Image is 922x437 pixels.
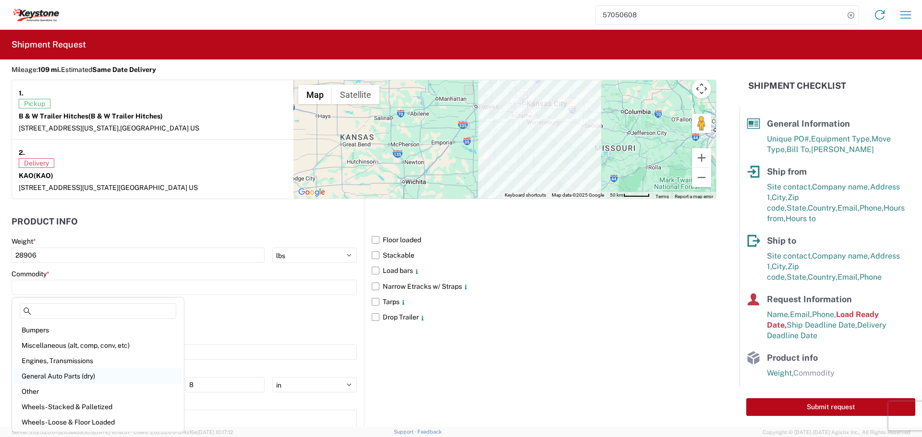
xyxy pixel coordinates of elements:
[786,214,816,223] span: Hours to
[372,232,716,248] label: Floor loaded
[61,66,156,73] span: Estimated
[860,203,884,213] span: Phone,
[19,146,25,158] strong: 2.
[14,353,182,368] div: Engines, Transmissions
[14,384,182,399] div: Other
[811,145,874,154] span: [PERSON_NAME]
[38,66,61,73] span: 109 mi.
[92,66,156,73] span: Same Date Delivery
[19,124,120,132] span: [STREET_ADDRESS][US_STATE],
[394,429,418,435] a: Support
[808,272,837,282] span: Country,
[787,272,808,282] span: State,
[772,262,788,271] span: City,
[767,353,818,363] span: Product info
[372,309,716,325] label: Drop Trailer
[14,414,182,430] div: Wheels - Loose & Floor Loaded
[692,148,711,167] button: Zoom in
[14,338,182,353] div: Miscellaneous (alt, comp, conv, etc)
[655,194,669,199] a: Terms
[552,192,604,198] span: Map data ©2025 Google
[767,182,812,191] span: Site contact,
[93,429,129,435] span: [DATE] 10:18:31
[12,39,86,50] h2: Shipment Request
[19,172,53,179] strong: KAO
[82,184,198,191] span: [US_STATE][GEOGRAPHIC_DATA] US
[790,310,812,319] span: Email,
[12,237,36,246] label: Weight
[19,158,54,168] span: Delivery
[372,248,716,263] label: Stackable
[767,368,793,378] span: Weight,
[692,79,711,98] button: Map camera controls
[34,172,53,179] span: (KAO)
[767,236,796,246] span: Ship to
[746,398,915,416] button: Submit request
[607,192,653,199] button: Map Scale: 50 km per 51 pixels
[692,114,711,133] button: Drag Pegman onto the map to open Street View
[787,203,808,213] span: State,
[14,399,182,414] div: Wheels - Stacked & Palletized
[772,193,788,202] span: City,
[763,428,910,437] span: Copyright © [DATE]-[DATE] Agistix Inc., All Rights Reserved
[610,192,623,198] span: 50 km
[860,272,882,282] span: Phone
[767,166,807,177] span: Ship from
[767,310,790,319] span: Name,
[808,203,837,213] span: Country,
[12,217,78,226] h2: Product Info
[19,99,50,108] span: Pickup
[417,429,442,435] a: Feedback
[837,272,860,282] span: Email,
[767,118,850,129] span: General Information
[675,194,713,199] a: Report a map error
[185,377,265,392] input: H
[19,112,163,120] strong: B & W Trailer Hitches
[787,320,857,330] span: Ship Deadline Date,
[296,186,328,199] img: Google
[332,85,379,104] button: Show satellite imagery
[793,368,835,378] span: Commodity
[12,270,49,278] label: Commodity
[372,294,716,309] label: Tarps
[767,134,811,143] span: Unique PO#,
[14,322,182,338] div: Bumpers
[14,368,182,384] div: General Auto Parts (dry)
[19,184,82,191] span: [STREET_ADDRESS]
[505,192,546,199] button: Keyboard shortcuts
[133,429,233,435] span: Client: 2025.20.0-314a16e
[12,66,61,73] span: Mileage:
[88,112,163,120] span: (B & W Trailer Hitches)
[787,145,811,154] span: Bill To,
[837,203,860,213] span: Email,
[692,168,711,187] button: Zoom out
[197,429,233,435] span: [DATE] 10:17:12
[372,279,716,294] label: Narrow Etracks w/ Straps
[298,85,332,104] button: Show street map
[595,6,844,24] input: Shipment, tracking or reference number
[767,294,852,304] span: Request Information
[767,251,812,260] span: Site contact,
[120,124,199,132] span: [GEOGRAPHIC_DATA] US
[812,182,870,191] span: Company name,
[812,310,836,319] span: Phone,
[296,186,328,199] a: Open this area in Google Maps (opens a new window)
[12,429,129,435] span: Server: 2025.20.0-32d5ea39505
[811,134,872,143] span: Equipment Type,
[372,263,716,278] label: Load bars
[19,87,24,99] strong: 1.
[748,80,846,92] h2: Shipment Checklist
[812,251,870,260] span: Company name,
